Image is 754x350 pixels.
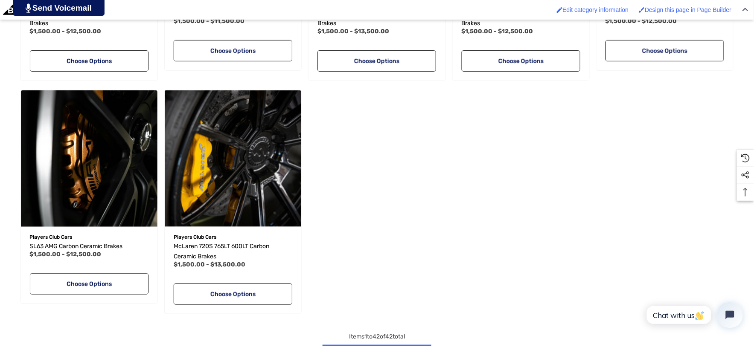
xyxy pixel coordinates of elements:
span: $1,500.00 - $12,500.00 [606,17,677,25]
span: $1,500.00 - $11,500.00 [174,17,245,25]
span: $1,500.00 - $13,500.00 [174,261,245,268]
a: Choose Options [462,50,580,72]
a: Choose Options [174,40,292,61]
p: Players Club Cars [174,231,292,243]
span: Lamborghini Gallardo Carbon Ceramic Brakes [462,9,565,27]
span: McLaren 570S 540C Carbon Ceramic Brakes [317,9,418,27]
a: Enabled brush for page builder edit. Design this page in Page Builder [635,2,736,17]
span: 1 [364,333,367,340]
a: Choose Options [606,40,724,61]
a: SL63 AMG Carbon Ceramic Brakes,Price range from $1,500.00 to $12,500.00 [30,241,148,252]
img: PjwhLS0gR2VuZXJhdG9yOiBHcmF2aXQuaW8gLS0+PHN2ZyB4bWxucz0iaHR0cDovL3d3dy53My5vcmcvMjAwMC9zdmciIHhtb... [26,3,31,13]
iframe: Tidio Chat [638,295,750,335]
span: Design this page in Page Builder [645,6,731,13]
span: McLaren 720S 765LT 600LT Carbon Ceramic Brakes [174,243,269,260]
svg: Top [737,188,754,197]
a: McLaren 720S 765LT 600LT Carbon Ceramic Brakes,Price range from $1,500.00 to $13,500.00 [165,90,301,227]
a: Choose Options [30,273,148,295]
span: $1,500.00 - $12,500.00 [462,28,533,35]
img: McLaren 720S Carbon Ceramic Brakes [165,90,301,227]
span: 42 [385,333,393,340]
a: Enabled brush for category edit Edit category information [553,2,633,17]
svg: Recently Viewed [741,154,750,162]
div: Items to of total [17,332,737,342]
img: Close Admin Bar [742,8,748,12]
span: SL63 AMG Carbon Ceramic Brakes [30,243,123,250]
span: $1,500.00 - $13,500.00 [317,28,389,35]
span: Edit category information [563,6,629,13]
a: Choose Options [30,50,148,72]
a: McLaren 720S 765LT 600LT Carbon Ceramic Brakes,Price range from $1,500.00 to $13,500.00 [174,241,292,262]
img: Enabled brush for category edit [557,7,563,13]
span: Lamborghini Murcielago Carbon Ceramic Brakes [30,9,140,27]
img: SL63 AMG Carbon Ceramic Brakes [21,90,157,227]
a: SL63 AMG Carbon Ceramic Brakes,Price range from $1,500.00 to $12,500.00 [21,90,157,227]
span: $1,500.00 - $12,500.00 [30,251,102,258]
img: Enabled brush for page builder edit. [639,7,645,13]
a: Choose Options [317,50,436,72]
a: Choose Options [174,283,292,305]
svg: Social Media [741,171,750,179]
p: Players Club Cars [30,231,148,243]
span: 42 [373,333,380,340]
span: $1,500.00 - $12,500.00 [30,28,102,35]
